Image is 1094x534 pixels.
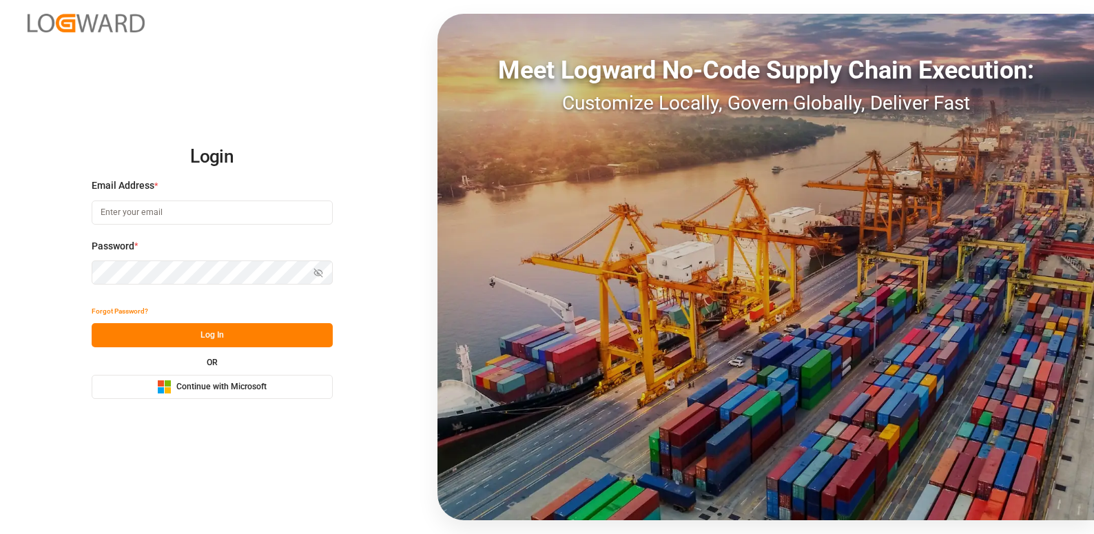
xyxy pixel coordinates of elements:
[176,381,267,393] span: Continue with Microsoft
[437,52,1094,89] div: Meet Logward No-Code Supply Chain Execution:
[92,239,134,254] span: Password
[207,358,218,367] small: OR
[437,89,1094,118] div: Customize Locally, Govern Globally, Deliver Fast
[92,178,154,193] span: Email Address
[92,135,333,179] h2: Login
[92,323,333,347] button: Log In
[92,201,333,225] input: Enter your email
[92,299,148,323] button: Forgot Password?
[92,375,333,399] button: Continue with Microsoft
[28,14,145,32] img: Logward_new_orange.png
